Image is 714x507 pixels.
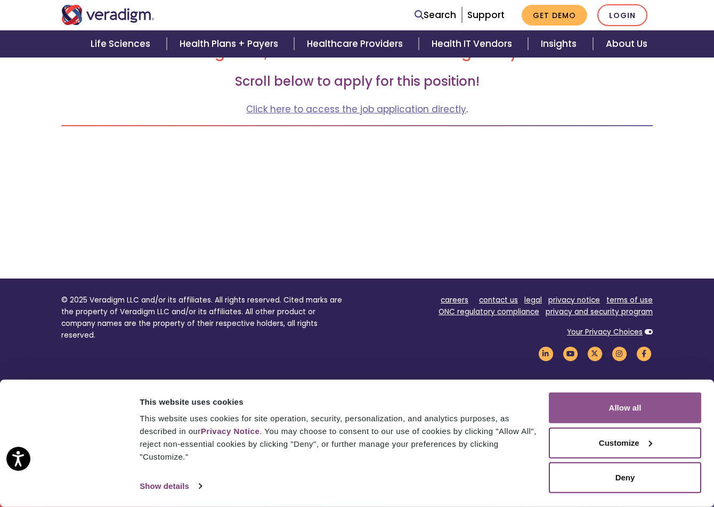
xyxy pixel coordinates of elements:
[61,74,653,89] h3: Scroll below to apply for this position!
[78,30,166,58] a: Life Sciences
[61,5,155,25] img: Veradigm logo
[522,5,587,26] a: Get Demo
[610,348,628,358] a: Veradigm Instagram Link
[140,478,201,494] a: Show details
[528,30,593,58] a: Insights
[549,427,701,458] button: Customize
[419,30,528,58] a: Health IT Vendors
[593,30,660,58] a: About Us
[546,307,653,317] a: privacy and security program
[61,152,653,232] iframe: Greenhouse Job Board
[61,44,653,62] h2: Together, let's transform health insightfully
[415,8,456,22] a: Search
[548,295,600,305] a: privacy notice
[167,30,294,58] a: Health Plans + Payers
[479,295,518,305] a: contact us
[537,348,555,358] a: Veradigm LinkedIn Link
[140,395,537,408] div: This website uses cookies
[61,102,653,117] p: .
[606,295,653,305] a: terms of use
[561,348,579,358] a: Veradigm YouTube Link
[467,9,505,21] a: Support
[586,348,604,358] a: Veradigm Twitter Link
[524,295,542,305] a: legal
[201,427,259,436] a: Privacy Notice
[246,103,466,116] a: Click here to access the job application directly
[549,392,701,423] button: Allow all
[61,295,349,341] p: © 2025 Veradigm LLC and/or its affiliates. All rights reserved. Cited marks are the property of V...
[509,430,701,494] iframe: Drift Chat Widget
[597,4,647,26] a: Login
[441,295,468,305] a: careers
[294,30,419,58] a: Healthcare Providers
[635,348,653,358] a: Veradigm Facebook Link
[439,307,539,317] a: ONC regulatory compliance
[140,412,537,463] div: This website uses cookies for site operation, security, personalization, and analytics purposes, ...
[567,327,643,337] a: Your Privacy Choices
